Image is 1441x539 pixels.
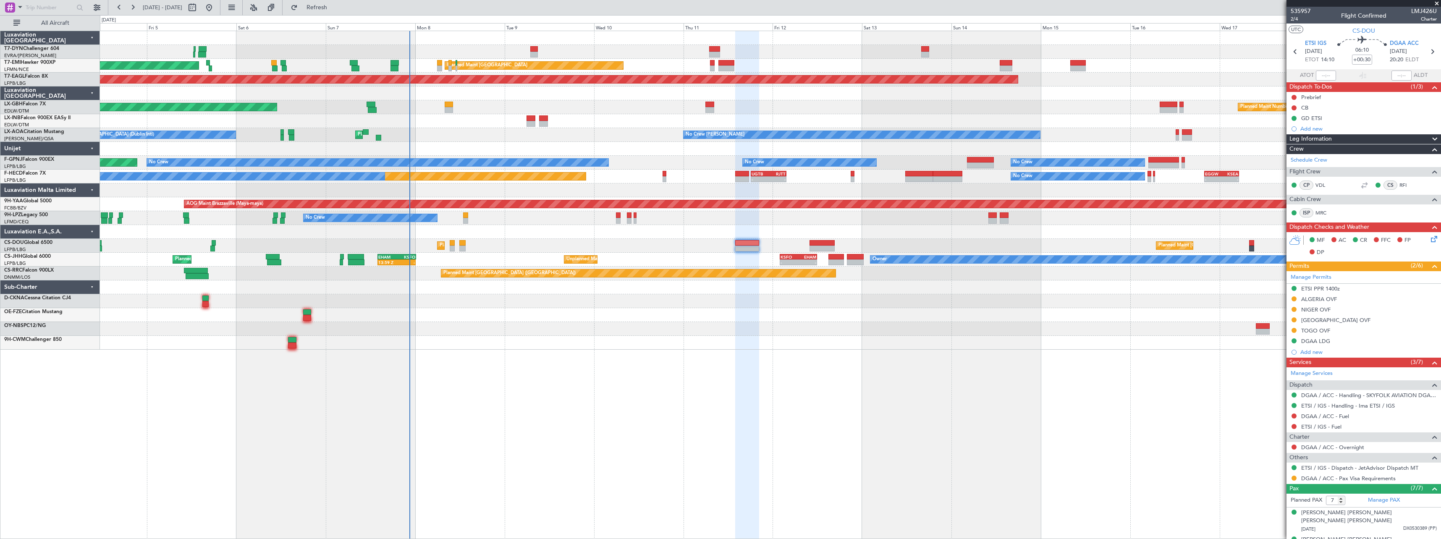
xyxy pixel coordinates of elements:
span: Dispatch Checks and Weather [1289,222,1369,232]
span: [DATE] [1390,47,1407,56]
span: LX-GBH [4,102,23,107]
a: CS-DOUGlobal 6500 [4,240,52,245]
div: UGTB [752,171,768,176]
a: EDLW/DTM [4,108,29,114]
div: - [781,260,798,265]
div: No Crew [1013,156,1032,169]
div: - [1205,177,1221,182]
a: 9H-LPZLegacy 500 [4,212,48,217]
div: - [798,260,816,265]
div: Sat 6 [236,23,326,31]
a: ETSI / IGS - Dispatch - JetAdvisor Dispatch MT [1301,464,1418,471]
button: Refresh [287,1,337,14]
div: Planned Maint [GEOGRAPHIC_DATA] [447,59,527,72]
span: All Aircraft [22,20,89,26]
input: Trip Number [26,1,74,14]
div: No Crew [745,156,764,169]
div: EGGW [1205,171,1221,176]
span: Cabin Crew [1289,195,1321,204]
div: Wed 17 [1220,23,1309,31]
a: Schedule Crew [1291,156,1327,165]
div: Mon 15 [1041,23,1130,31]
div: TOGO OVF [1301,327,1330,334]
span: LMJ426U [1411,7,1437,16]
span: ATOT [1300,71,1314,80]
span: 06:10 [1355,46,1369,55]
div: DGAA LDG [1301,338,1330,345]
div: - [769,177,786,182]
span: T7-EAGL [4,74,25,79]
div: ALGERIA OVF [1301,296,1337,303]
div: Wed 10 [594,23,684,31]
div: [DATE] [102,17,116,24]
div: Sun 14 [951,23,1041,31]
div: Planned Maint [GEOGRAPHIC_DATA] ([GEOGRAPHIC_DATA]) [175,253,307,266]
span: Dispatch To-Dos [1289,82,1332,92]
div: CP [1300,181,1313,190]
div: RJTT [769,171,786,176]
span: DX0530389 (PP) [1403,525,1437,532]
span: Permits [1289,262,1309,271]
span: ALDT [1414,71,1428,80]
a: Manage PAX [1368,496,1400,505]
div: No Crew [1013,170,1032,183]
span: 9H-YAA [4,199,23,204]
div: No Crew [149,156,168,169]
span: Leg Information [1289,134,1332,144]
span: AC [1339,236,1346,245]
a: F-HECDFalcon 7X [4,171,46,176]
div: Planned Maint [GEOGRAPHIC_DATA] ([GEOGRAPHIC_DATA]) [358,128,490,141]
a: VDL [1315,181,1334,189]
span: Flight Crew [1289,167,1320,177]
div: ETSI PPR 1400z [1301,285,1340,292]
a: DNMM/LOS [4,274,30,280]
span: F-HECD [4,171,23,176]
a: FCBB/BZV [4,205,26,211]
a: T7-EMIHawker 900XP [4,60,55,65]
a: LFPB/LBG [4,246,26,253]
div: Fri 5 [147,23,236,31]
div: Owner [872,253,887,266]
a: LFPB/LBG [4,177,26,183]
span: CS-JHH [4,254,22,259]
span: 9H-LPZ [4,212,21,217]
span: (2/6) [1411,261,1423,270]
span: Pax [1289,484,1299,494]
span: 2/4 [1291,16,1311,23]
label: Planned PAX [1291,496,1322,505]
a: LX-AOACitation Mustang [4,129,64,134]
div: Add new [1300,348,1437,356]
div: - [752,177,768,182]
span: T7-EMI [4,60,21,65]
div: EHAM [798,254,816,259]
div: 13:59 Z [378,260,397,265]
a: Manage Permits [1291,273,1331,282]
div: Thu 11 [684,23,773,31]
span: (3/7) [1411,358,1423,366]
span: Refresh [299,5,335,10]
div: ISP [1300,208,1313,217]
span: 14:10 [1321,56,1334,64]
div: Prebrief [1301,94,1321,101]
div: - [397,260,415,265]
span: Dispatch [1289,380,1313,390]
span: [DATE] [1301,526,1315,532]
a: OE-FZECitation Mustang [4,309,63,314]
div: Unplanned Maint [GEOGRAPHIC_DATA] ([GEOGRAPHIC_DATA] Intl) [566,253,713,266]
div: GD ETSI [1301,115,1322,122]
div: No Crew [306,212,325,224]
div: EHAM [378,254,397,259]
div: Planned Maint [GEOGRAPHIC_DATA] ([GEOGRAPHIC_DATA]) [440,239,572,252]
a: Manage Services [1291,369,1333,378]
span: MF [1317,236,1325,245]
div: KSEA [1222,171,1238,176]
span: D-CKNA [4,296,24,301]
span: [DATE] - [DATE] [143,4,182,11]
span: (7/7) [1411,484,1423,492]
div: Tue 16 [1130,23,1220,31]
div: Add new [1300,125,1437,132]
div: Sat 13 [862,23,951,31]
span: FP [1404,236,1411,245]
span: LX-AOA [4,129,24,134]
span: T7-DYN [4,46,23,51]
